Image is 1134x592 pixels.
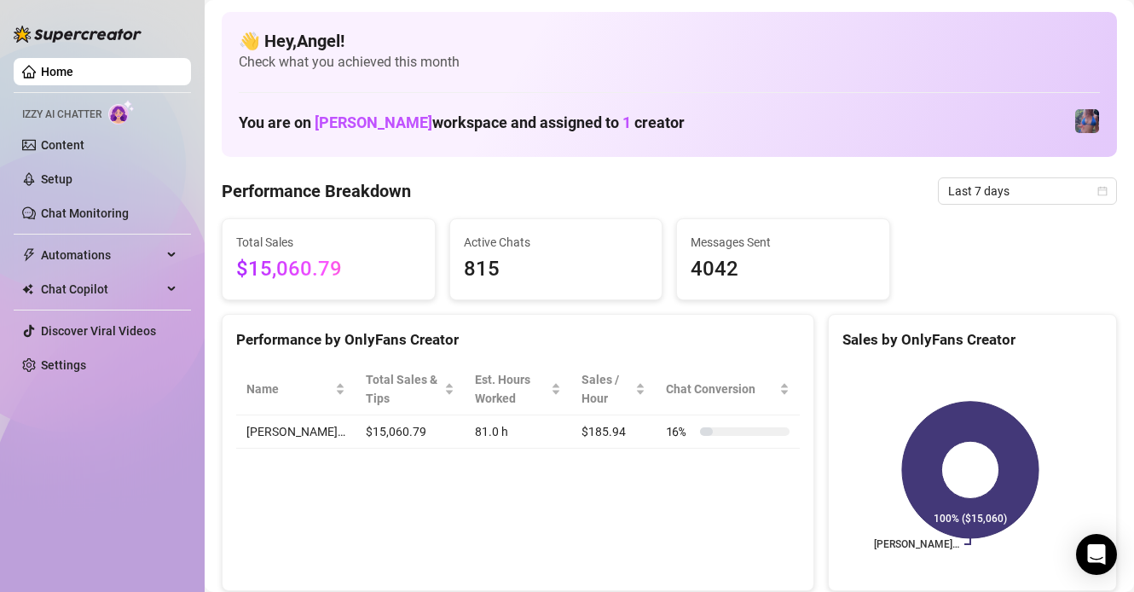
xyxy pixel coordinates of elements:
th: Total Sales & Tips [356,363,465,415]
th: Name [236,363,356,415]
span: Messages Sent [691,233,876,252]
td: $15,060.79 [356,415,465,449]
a: Home [41,65,73,78]
text: [PERSON_NAME]… [874,538,959,550]
img: AI Chatter [108,100,135,125]
a: Discover Viral Videos [41,324,156,338]
span: thunderbolt [22,248,36,262]
a: Content [41,138,84,152]
h4: Performance Breakdown [222,179,411,203]
span: Izzy AI Chatter [22,107,101,123]
span: [PERSON_NAME] [315,113,432,131]
td: 81.0 h [465,415,571,449]
div: Open Intercom Messenger [1076,534,1117,575]
span: Total Sales & Tips [366,370,441,408]
span: Active Chats [464,233,649,252]
span: calendar [1097,186,1108,196]
img: logo-BBDzfeDw.svg [14,26,142,43]
span: 4042 [691,253,876,286]
h1: You are on workspace and assigned to creator [239,113,685,132]
a: Chat Monitoring [41,206,129,220]
span: Name [246,380,332,398]
span: Sales / Hour [581,370,632,408]
a: Settings [41,358,86,372]
td: $185.94 [571,415,656,449]
span: $15,060.79 [236,253,421,286]
div: Performance by OnlyFans Creator [236,328,800,351]
a: Setup [41,172,72,186]
div: Est. Hours Worked [475,370,547,408]
div: Sales by OnlyFans Creator [842,328,1102,351]
td: [PERSON_NAME]… [236,415,356,449]
img: Jaylie [1075,109,1099,133]
span: Chat Copilot [41,276,162,303]
th: Sales / Hour [571,363,656,415]
h4: 👋 Hey, Angel ! [239,29,1100,53]
span: 16 % [666,422,693,441]
span: 1 [622,113,631,131]
span: Last 7 days [948,178,1107,204]
span: Automations [41,241,162,269]
span: Total Sales [236,233,421,252]
span: Check what you achieved this month [239,53,1100,72]
img: Chat Copilot [22,283,33,295]
span: Chat Conversion [666,380,776,398]
th: Chat Conversion [656,363,800,415]
span: 815 [464,253,649,286]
